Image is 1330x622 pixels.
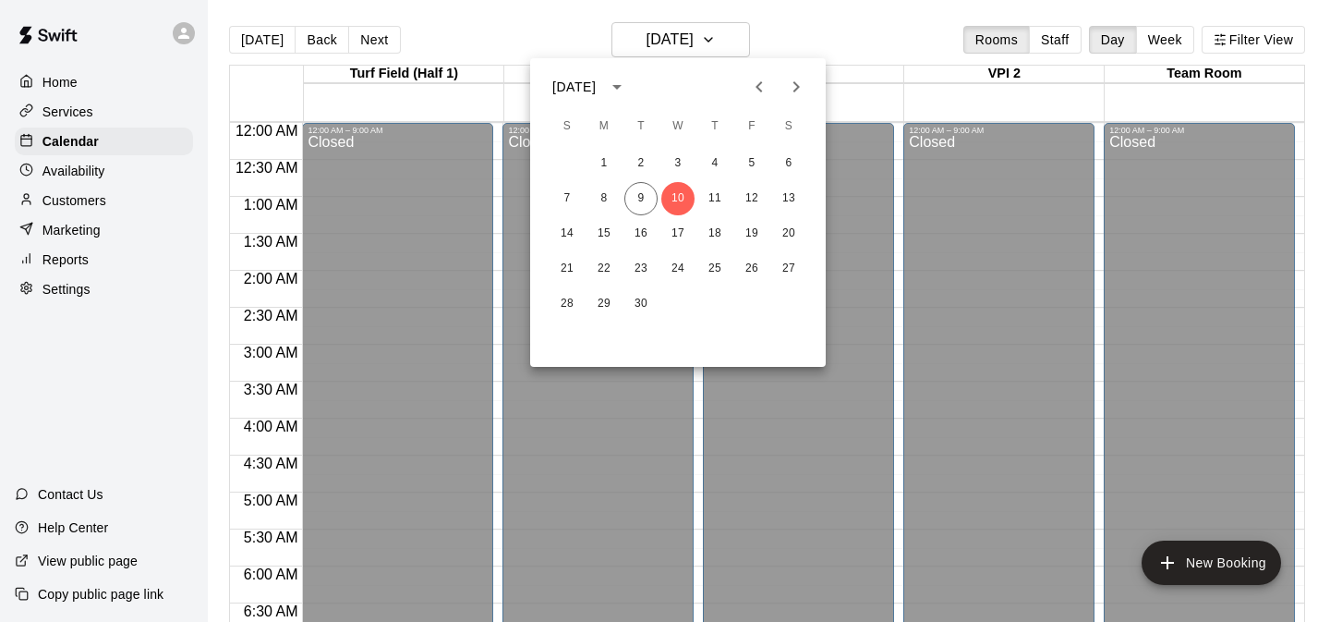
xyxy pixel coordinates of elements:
button: 16 [624,217,658,250]
button: 30 [624,287,658,321]
span: Sunday [550,108,584,145]
button: 5 [735,147,768,180]
span: Friday [735,108,768,145]
button: 18 [698,217,731,250]
button: 29 [587,287,621,321]
button: 24 [661,252,695,286]
button: 4 [698,147,731,180]
span: Thursday [698,108,731,145]
button: 10 [661,182,695,215]
button: 28 [550,287,584,321]
button: 8 [587,182,621,215]
button: 1 [587,147,621,180]
button: 27 [772,252,805,286]
span: Wednesday [661,108,695,145]
button: Next month [778,68,815,105]
div: [DATE] [552,78,596,97]
button: 2 [624,147,658,180]
span: Saturday [772,108,805,145]
button: 15 [587,217,621,250]
span: Monday [587,108,621,145]
button: 3 [661,147,695,180]
button: 22 [587,252,621,286]
button: 9 [624,182,658,215]
button: 11 [698,182,731,215]
button: 7 [550,182,584,215]
button: 26 [735,252,768,286]
button: 12 [735,182,768,215]
button: 19 [735,217,768,250]
button: 20 [772,217,805,250]
button: 25 [698,252,731,286]
button: 21 [550,252,584,286]
button: Previous month [741,68,778,105]
button: 6 [772,147,805,180]
span: Tuesday [624,108,658,145]
button: 17 [661,217,695,250]
button: 14 [550,217,584,250]
button: 23 [624,252,658,286]
button: calendar view is open, switch to year view [601,71,633,103]
button: 13 [772,182,805,215]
